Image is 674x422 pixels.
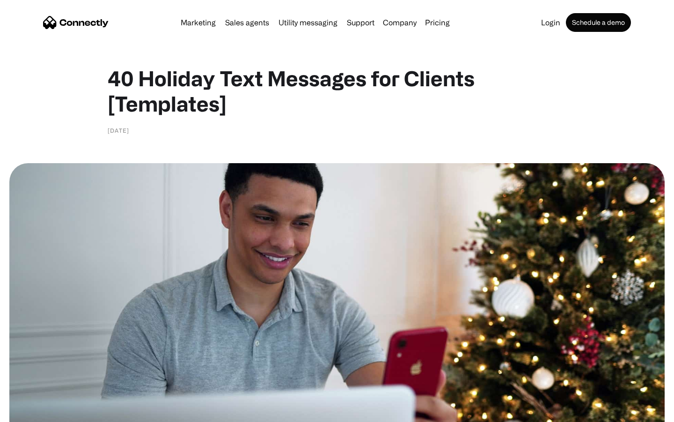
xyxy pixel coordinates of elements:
a: Sales agents [221,19,273,26]
div: Company [380,16,419,29]
a: Login [537,19,564,26]
div: Company [383,16,417,29]
a: Pricing [421,19,454,26]
div: [DATE] [108,126,129,135]
ul: Language list [19,406,56,419]
a: home [43,15,109,30]
a: Support [343,19,378,26]
h1: 40 Holiday Text Messages for Clients [Templates] [108,66,566,116]
a: Marketing [177,19,220,26]
a: Schedule a demo [566,13,631,32]
aside: Language selected: English [9,406,56,419]
a: Utility messaging [275,19,341,26]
